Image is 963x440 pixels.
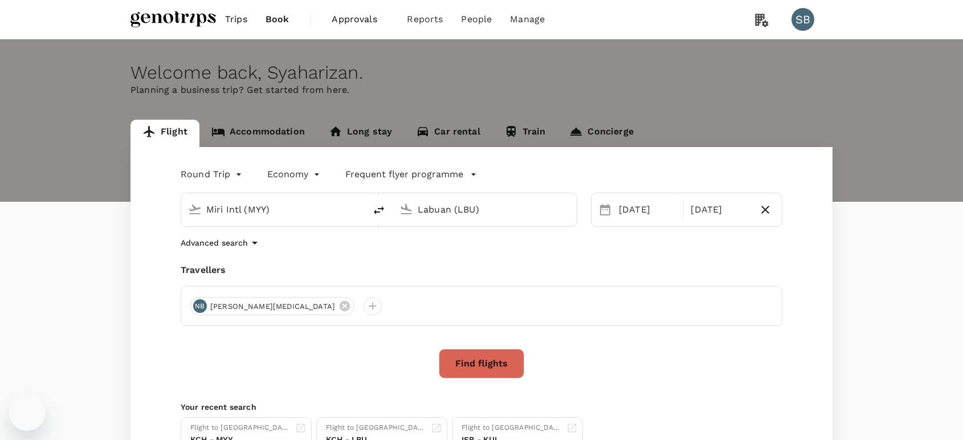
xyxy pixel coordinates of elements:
div: Flight to [GEOGRAPHIC_DATA] [326,422,426,434]
a: Flight [130,120,199,147]
p: Frequent flyer programme [345,168,463,181]
div: [DATE] [686,198,753,221]
a: Train [492,120,558,147]
div: Welcome back , Syaharizan . [130,62,833,83]
div: [DATE] [614,198,681,221]
span: Trips [225,13,247,26]
button: Advanced search [181,236,262,250]
button: Open [357,208,360,210]
div: Flight to [GEOGRAPHIC_DATA] [462,422,562,434]
button: delete [365,197,393,224]
img: Genotrips - ALL [130,7,216,32]
iframe: Button to launch messaging window [9,394,46,431]
a: Concierge [557,120,645,147]
div: NB [193,299,207,313]
div: Travellers [181,263,782,277]
a: Long stay [317,120,404,147]
button: Frequent flyer programme [345,168,477,181]
div: Round Trip [181,165,244,184]
p: Planning a business trip? Get started from here. [130,83,833,97]
a: Car rental [404,120,492,147]
span: Reports [407,13,443,26]
a: Accommodation [199,120,317,147]
span: People [461,13,492,26]
button: Find flights [439,349,524,378]
div: Economy [267,165,323,184]
input: Depart from [206,201,341,218]
div: NB[PERSON_NAME][MEDICAL_DATA] [190,297,354,315]
span: Approvals [332,13,389,26]
div: Flight to [GEOGRAPHIC_DATA] [190,422,291,434]
span: [PERSON_NAME][MEDICAL_DATA] [203,301,342,312]
button: Open [569,208,571,210]
input: Going to [418,201,553,218]
p: Your recent search [181,401,782,413]
p: Advanced search [181,237,248,248]
span: Manage [510,13,545,26]
div: SB [791,8,814,31]
span: Book [266,13,289,26]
